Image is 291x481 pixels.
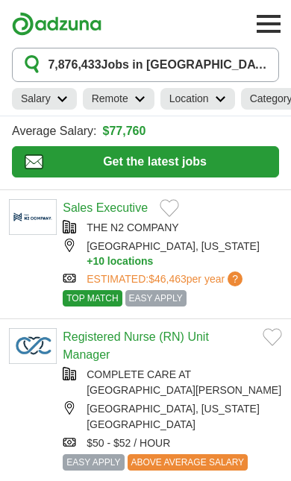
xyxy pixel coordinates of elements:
div: COMPLETE CARE AT [GEOGRAPHIC_DATA][PERSON_NAME] [63,367,282,398]
img: Company logo [9,199,57,235]
div: $50 - $52 / HOUR [63,436,282,451]
span: Get the latest jobs [43,153,266,171]
a: $77,760 [103,122,146,140]
button: Get the latest jobs [12,146,279,177]
a: Registered Nurse (RN) Unit Manager [63,330,209,361]
span: + [87,254,93,268]
a: Salary [12,88,77,110]
div: Average Salary: [12,122,279,140]
div: [GEOGRAPHIC_DATA], [US_STATE][GEOGRAPHIC_DATA] [63,401,282,433]
h2: Location [169,91,209,107]
button: 7,876,433Jobs in [GEOGRAPHIC_DATA] [12,48,279,82]
span: $46,463 [148,273,187,285]
span: EASY APPLY [125,290,187,306]
button: Toggle main navigation menu [252,7,285,40]
div: THE N2 COMPANY [63,220,282,236]
span: ? [228,271,242,286]
h1: Jobs in [GEOGRAPHIC_DATA] [48,56,269,74]
button: Add to favorite jobs [160,199,179,217]
span: EASY APPLY [63,454,124,471]
img: Adzuna logo [12,12,101,36]
span: ABOVE AVERAGE SALARY [128,454,248,471]
span: 7,876,433 [48,56,101,74]
a: Location [160,88,235,110]
a: Remote [83,88,154,110]
div: [GEOGRAPHIC_DATA], [US_STATE] [63,239,282,268]
span: TOP MATCH [63,290,122,306]
a: Sales Executive [63,201,148,214]
a: ESTIMATED:$46,463per year? [87,271,245,287]
button: +10 locations [87,254,282,268]
h2: Remote [92,91,128,107]
h2: Salary [21,91,51,107]
button: Add to favorite jobs [263,328,282,346]
img: Company logo [9,328,57,364]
